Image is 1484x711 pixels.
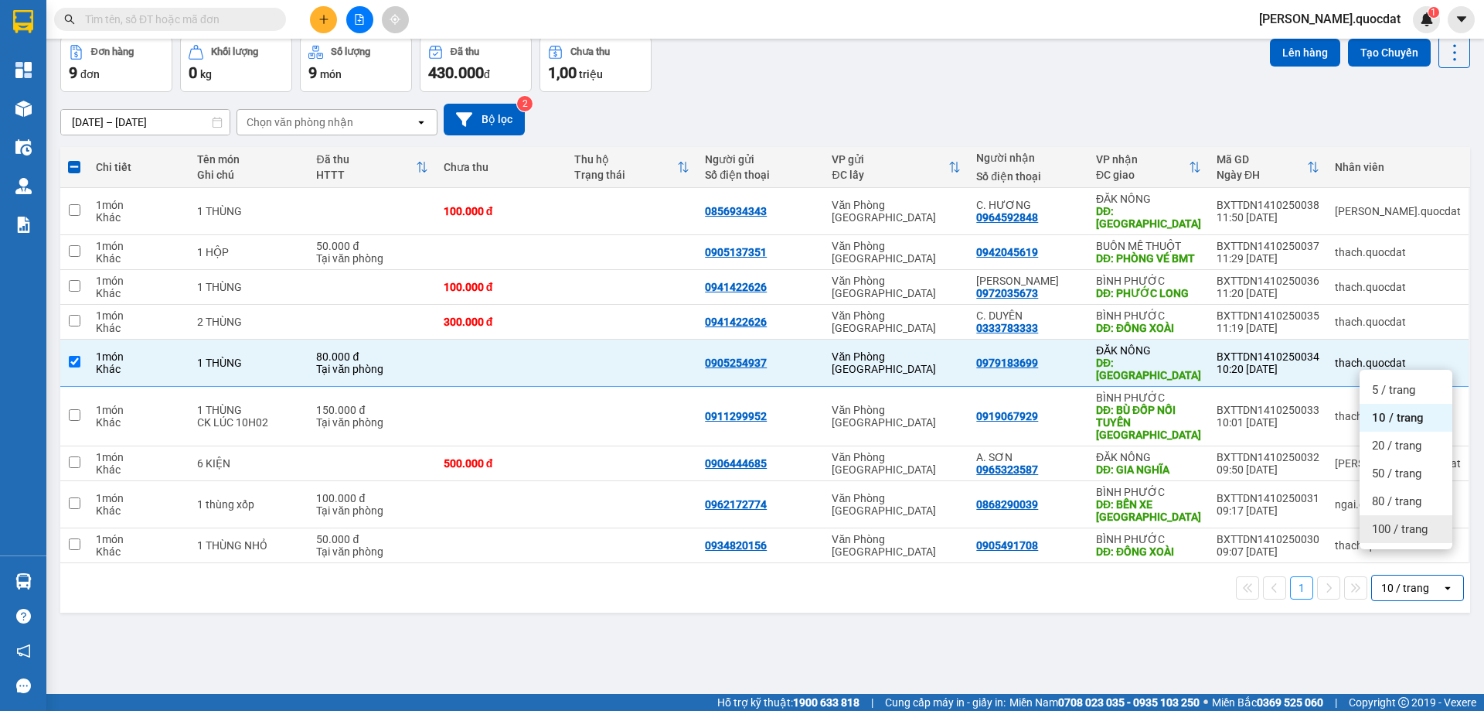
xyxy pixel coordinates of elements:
[1335,539,1461,552] div: thach.quocdat
[308,63,317,82] span: 9
[1217,363,1319,375] div: 10:20 [DATE]
[717,694,859,711] span: Hỗ trợ kỹ thuật:
[1217,350,1319,363] div: BXTTDN1410250034
[1257,696,1323,709] strong: 0369 525 060
[824,147,968,188] th: Toggle SortBy
[1360,370,1452,549] ul: Menu
[96,287,182,299] div: Khác
[96,199,182,211] div: 1 món
[1217,309,1319,322] div: BXTTDN1410250035
[1096,533,1201,545] div: BÌNH PHƯỚC
[976,246,1038,258] div: 0942045619
[484,68,490,80] span: đ
[415,116,427,128] svg: open
[1217,463,1319,476] div: 09:50 [DATE]
[1096,344,1201,357] div: ĐĂK NÔNG
[1217,252,1319,265] div: 11:29 [DATE]
[316,350,427,363] div: 80.000 đ
[976,170,1081,183] div: Số điện thoại
[1212,694,1323,711] span: Miền Bắc
[1335,498,1461,511] div: ngai.quocdat
[1372,410,1424,426] span: 10 / trang
[197,404,301,416] div: 1 THÙNG
[1381,580,1429,596] div: 10 / trang
[1096,193,1201,205] div: ĐĂK NÔNG
[832,350,961,375] div: Văn Phòng [GEOGRAPHIC_DATA]
[574,153,677,166] div: Thu hộ
[211,46,258,57] div: Khối lượng
[705,153,816,166] div: Người gửi
[517,96,533,111] sup: 2
[1441,582,1454,594] svg: open
[705,281,767,293] div: 0941422626
[1270,39,1340,67] button: Lên hàng
[705,246,767,258] div: 0905137351
[1203,699,1208,706] span: ⚪️
[793,696,859,709] strong: 1900 633 818
[885,694,1006,711] span: Cung cấp máy in - giấy in:
[832,169,948,181] div: ĐC lấy
[1448,6,1475,33] button: caret-down
[976,275,1081,287] div: SAMMY
[15,217,32,233] img: solution-icon
[976,211,1038,224] div: 0964592848
[832,492,961,517] div: Văn Phòng [GEOGRAPHIC_DATA]
[382,6,409,33] button: aim
[444,281,559,293] div: 100.000 đ
[69,63,77,82] span: 9
[247,115,353,130] div: Chọn văn phòng nhận
[705,205,767,217] div: 0856934343
[96,211,182,224] div: Khác
[705,457,767,470] div: 0906444685
[832,533,961,558] div: Văn Phòng [GEOGRAPHIC_DATA]
[976,152,1081,164] div: Người nhận
[976,199,1081,211] div: C. HƯƠNG
[976,309,1081,322] div: C. DUYÊN
[1335,205,1461,217] div: simon.quocdat
[1096,451,1201,463] div: ĐĂK NÔNG
[976,357,1038,369] div: 0979183699
[197,539,301,552] div: 1 THÙNG NHỎ
[1096,287,1201,299] div: DĐ: PHƯỚC LONG
[579,68,603,80] span: triệu
[1335,316,1461,328] div: thach.quocdat
[1217,322,1319,334] div: 11:19 [DATE]
[316,545,427,558] div: Tại văn phòng
[1009,694,1200,711] span: Miền Nam
[197,457,301,470] div: 6 KIỆN
[539,36,652,92] button: Chưa thu1,00 triệu
[1217,404,1319,416] div: BXTTDN1410250033
[16,644,31,658] span: notification
[15,573,32,590] img: warehouse-icon
[548,63,577,82] span: 1,00
[832,451,961,476] div: Văn Phòng [GEOGRAPHIC_DATA]
[96,161,182,173] div: Chi tiết
[13,10,33,33] img: logo-vxr
[1372,494,1421,509] span: 80 / trang
[15,101,32,117] img: warehouse-icon
[1096,309,1201,322] div: BÌNH PHƯỚC
[318,14,329,25] span: plus
[976,322,1038,334] div: 0333783333
[60,36,172,92] button: Đơn hàng9đơn
[1096,391,1201,404] div: BÌNH PHƯỚC
[444,457,559,470] div: 500.000 đ
[1217,451,1319,463] div: BXTTDN1410250032
[1096,153,1189,166] div: VP nhận
[117,99,162,149] strong: PHIẾU BIÊN NHẬN
[316,240,427,252] div: 50.000 đ
[420,36,532,92] button: Đã thu430.000đ
[96,309,182,322] div: 1 món
[1431,7,1436,18] span: 1
[197,316,301,328] div: 2 THÙNG
[16,679,31,693] span: message
[96,363,182,375] div: Khác
[574,169,677,181] div: Trạng thái
[310,6,337,33] button: plus
[316,504,427,517] div: Tại văn phòng
[316,492,427,504] div: 100.000 đ
[832,240,961,265] div: Văn Phòng [GEOGRAPHIC_DATA]
[444,205,559,217] div: 100.000 đ
[197,357,301,369] div: 1 THÙNG
[1217,533,1319,545] div: BXTTDN1410250030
